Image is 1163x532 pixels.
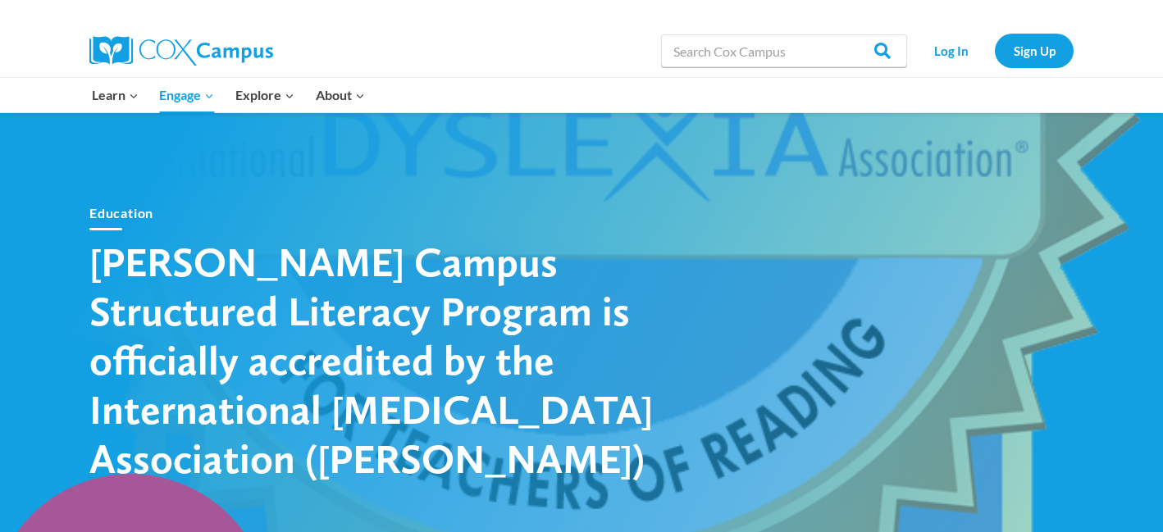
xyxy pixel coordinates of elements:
[661,34,907,67] input: Search Cox Campus
[915,34,1074,67] nav: Secondary Navigation
[92,84,139,106] span: Learn
[316,84,365,106] span: About
[89,36,273,66] img: Cox Campus
[915,34,987,67] a: Log In
[995,34,1074,67] a: Sign Up
[81,78,375,112] nav: Primary Navigation
[235,84,294,106] span: Explore
[89,205,153,221] a: Education
[159,84,214,106] span: Engage
[89,237,664,483] h1: [PERSON_NAME] Campus Structured Literacy Program is officially accredited by the International [M...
